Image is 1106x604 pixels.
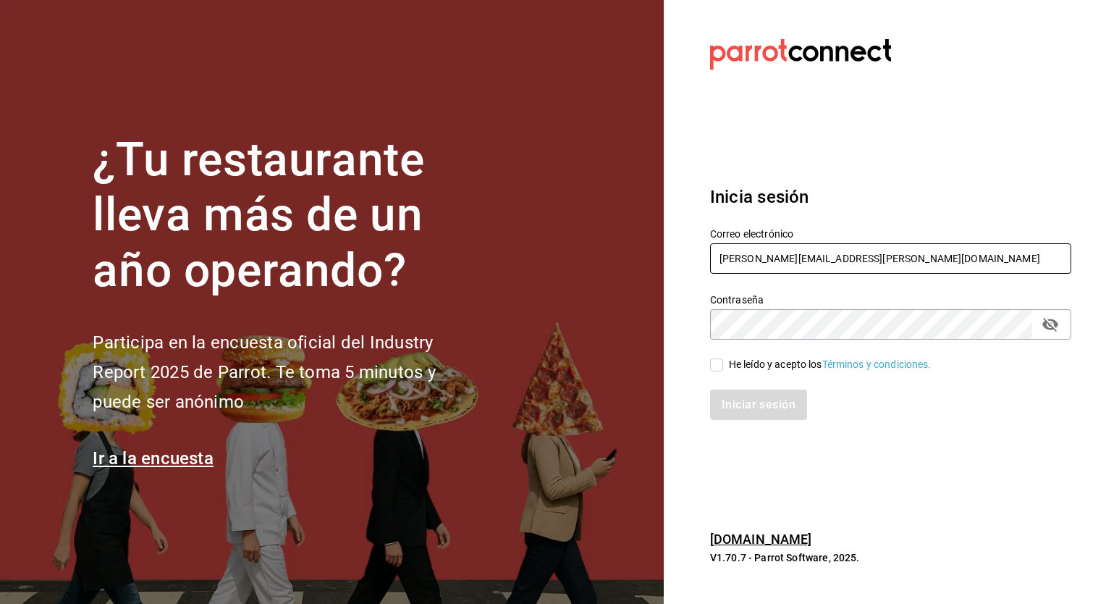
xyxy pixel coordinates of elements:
div: He leído y acepto los [729,357,932,372]
a: [DOMAIN_NAME] [710,532,812,547]
a: Términos y condiciones. [822,358,932,370]
input: Ingresa tu correo electrónico [710,243,1071,274]
h2: Participa en la encuesta oficial del Industry Report 2025 de Parrot. Te toma 5 minutos y puede se... [93,328,484,416]
label: Correo electrónico [710,228,1071,238]
h1: ¿Tu restaurante lleva más de un año operando? [93,133,484,299]
label: Contraseña [710,294,1071,304]
button: passwordField [1038,312,1063,337]
p: V1.70.7 - Parrot Software, 2025. [710,550,1071,565]
h3: Inicia sesión [710,184,1071,210]
a: Ir a la encuesta [93,448,214,469]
